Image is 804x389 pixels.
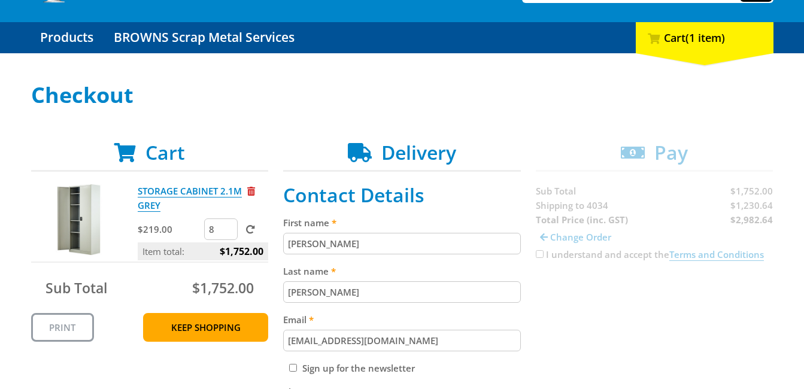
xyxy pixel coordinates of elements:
[302,362,415,374] label: Sign up for the newsletter
[31,83,773,107] h1: Checkout
[381,139,456,165] span: Delivery
[145,139,185,165] span: Cart
[45,278,107,297] span: Sub Total
[283,281,521,303] input: Please enter your last name.
[138,242,268,260] p: Item total:
[636,22,773,53] div: Cart
[143,313,268,342] a: Keep Shopping
[138,222,202,236] p: $219.00
[247,185,255,197] a: Remove from cart
[138,185,242,212] a: STORAGE CABINET 2.1M GREY
[283,215,521,230] label: First name
[283,233,521,254] input: Please enter your first name.
[283,312,521,327] label: Email
[685,31,725,45] span: (1 item)
[283,330,521,351] input: Please enter your email address.
[192,278,254,297] span: $1,752.00
[43,184,114,256] img: STORAGE CABINET 2.1M GREY
[105,22,304,53] a: Go to the BROWNS Scrap Metal Services page
[283,184,521,206] h2: Contact Details
[220,242,263,260] span: $1,752.00
[283,264,521,278] label: Last name
[31,22,102,53] a: Go to the Products page
[31,313,94,342] a: Print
